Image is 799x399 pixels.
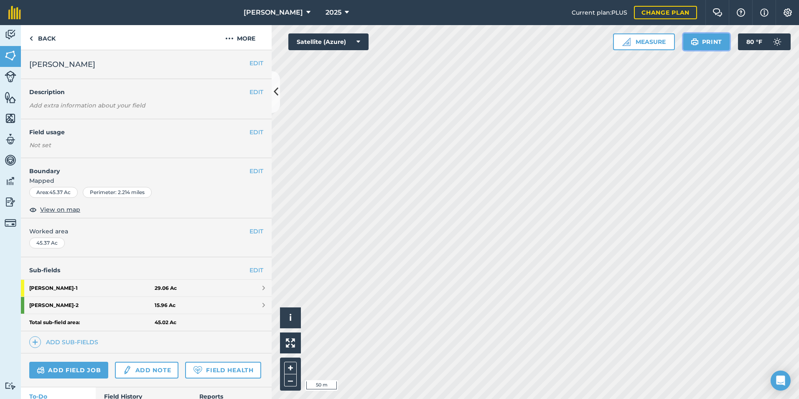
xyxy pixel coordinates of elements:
img: svg+xml;base64,PD94bWwgdmVyc2lvbj0iMS4wIiBlbmNvZGluZz0idXRmLTgiPz4KPCEtLSBHZW5lcmF0b3I6IEFkb2JlIE... [769,33,786,50]
button: EDIT [249,87,263,97]
img: svg+xml;base64,PHN2ZyB4bWxucz0iaHR0cDovL3d3dy53My5vcmcvMjAwMC9zdmciIHdpZHRoPSI5IiBoZWlnaHQ9IjI0Ii... [29,33,33,43]
img: svg+xml;base64,PHN2ZyB4bWxucz0iaHR0cDovL3d3dy53My5vcmcvMjAwMC9zdmciIHdpZHRoPSIxOSIgaGVpZ2h0PSIyNC... [691,37,699,47]
img: Two speech bubbles overlapping with the left bubble in the forefront [712,8,723,17]
button: Measure [613,33,675,50]
strong: 29.06 Ac [155,285,177,292]
a: Change plan [634,6,697,19]
h4: Field usage [29,128,249,137]
span: Current plan : PLUS [572,8,627,17]
div: Perimeter : 2.214 miles [83,187,152,198]
img: A question mark icon [736,8,746,17]
span: Worked area [29,227,263,236]
a: Back [21,25,64,50]
img: svg+xml;base64,PD94bWwgdmVyc2lvbj0iMS4wIiBlbmNvZGluZz0idXRmLTgiPz4KPCEtLSBHZW5lcmF0b3I6IEFkb2JlIE... [5,175,16,187]
h4: Sub-fields [21,266,272,275]
a: [PERSON_NAME]-215.96 Ac [21,297,272,314]
img: svg+xml;base64,PHN2ZyB4bWxucz0iaHR0cDovL3d3dy53My5vcmcvMjAwMC9zdmciIHdpZHRoPSIxNCIgaGVpZ2h0PSIyNC... [32,337,38,347]
img: fieldmargin Logo [8,6,21,19]
button: EDIT [249,166,263,176]
a: Add note [115,362,178,379]
button: More [209,25,272,50]
img: svg+xml;base64,PHN2ZyB4bWxucz0iaHR0cDovL3d3dy53My5vcmcvMjAwMC9zdmciIHdpZHRoPSI1NiIgaGVpZ2h0PSI2MC... [5,112,16,125]
strong: 15.96 Ac [155,302,176,309]
a: [PERSON_NAME]-129.06 Ac [21,280,272,297]
button: View on map [29,205,80,215]
div: 45.37 Ac [29,238,65,248]
a: Field Health [185,362,261,379]
img: svg+xml;base64,PD94bWwgdmVyc2lvbj0iMS4wIiBlbmNvZGluZz0idXRmLTgiPz4KPCEtLSBHZW5lcmF0b3I6IEFkb2JlIE... [122,365,132,375]
span: 2025 [326,8,341,18]
img: svg+xml;base64,PHN2ZyB4bWxucz0iaHR0cDovL3d3dy53My5vcmcvMjAwMC9zdmciIHdpZHRoPSI1NiIgaGVpZ2h0PSI2MC... [5,91,16,104]
button: Satellite (Azure) [288,33,369,50]
button: i [280,307,301,328]
img: Four arrows, one pointing top left, one top right, one bottom right and the last bottom left [286,338,295,348]
strong: 45.02 Ac [155,319,176,326]
button: Print [683,33,730,50]
img: svg+xml;base64,PHN2ZyB4bWxucz0iaHR0cDovL3d3dy53My5vcmcvMjAwMC9zdmciIHdpZHRoPSI1NiIgaGVpZ2h0PSI2MC... [5,49,16,62]
div: Area : 45.37 Ac [29,187,78,198]
span: View on map [40,205,80,214]
img: svg+xml;base64,PD94bWwgdmVyc2lvbj0iMS4wIiBlbmNvZGluZz0idXRmLTgiPz4KPCEtLSBHZW5lcmF0b3I6IEFkb2JlIE... [5,196,16,208]
a: Add sub-fields [29,336,102,348]
div: Not set [29,141,263,149]
img: svg+xml;base64,PD94bWwgdmVyc2lvbj0iMS4wIiBlbmNvZGluZz0idXRmLTgiPz4KPCEtLSBHZW5lcmF0b3I6IEFkb2JlIE... [5,217,16,229]
strong: [PERSON_NAME] - 2 [29,297,155,314]
img: svg+xml;base64,PD94bWwgdmVyc2lvbj0iMS4wIiBlbmNvZGluZz0idXRmLTgiPz4KPCEtLSBHZW5lcmF0b3I6IEFkb2JlIE... [5,133,16,146]
button: – [284,374,297,386]
img: svg+xml;base64,PD94bWwgdmVyc2lvbj0iMS4wIiBlbmNvZGluZz0idXRmLTgiPz4KPCEtLSBHZW5lcmF0b3I6IEFkb2JlIE... [5,71,16,82]
img: Ruler icon [622,38,631,46]
img: svg+xml;base64,PD94bWwgdmVyc2lvbj0iMS4wIiBlbmNvZGluZz0idXRmLTgiPz4KPCEtLSBHZW5lcmF0b3I6IEFkb2JlIE... [37,365,45,375]
img: svg+xml;base64,PD94bWwgdmVyc2lvbj0iMS4wIiBlbmNvZGluZz0idXRmLTgiPz4KPCEtLSBHZW5lcmF0b3I6IEFkb2JlIE... [5,382,16,390]
a: EDIT [249,266,263,275]
strong: Total sub-field area: [29,319,155,326]
span: 80 ° F [746,33,762,50]
img: svg+xml;base64,PD94bWwgdmVyc2lvbj0iMS4wIiBlbmNvZGluZz0idXRmLTgiPz4KPCEtLSBHZW5lcmF0b3I6IEFkb2JlIE... [5,28,16,41]
img: svg+xml;base64,PD94bWwgdmVyc2lvbj0iMS4wIiBlbmNvZGluZz0idXRmLTgiPz4KPCEtLSBHZW5lcmF0b3I6IEFkb2JlIE... [5,154,16,166]
h4: Description [29,87,263,97]
img: svg+xml;base64,PHN2ZyB4bWxucz0iaHR0cDovL3d3dy53My5vcmcvMjAwMC9zdmciIHdpZHRoPSIyMCIgaGVpZ2h0PSIyNC... [225,33,234,43]
em: Add extra information about your field [29,102,145,109]
div: Open Intercom Messenger [771,371,791,391]
strong: [PERSON_NAME] - 1 [29,280,155,297]
img: svg+xml;base64,PHN2ZyB4bWxucz0iaHR0cDovL3d3dy53My5vcmcvMjAwMC9zdmciIHdpZHRoPSIxNyIgaGVpZ2h0PSIxNy... [760,8,768,18]
button: EDIT [249,227,263,236]
button: EDIT [249,128,263,137]
button: 80 °F [738,33,791,50]
button: EDIT [249,59,263,68]
img: A cog icon [783,8,793,17]
span: [PERSON_NAME] [29,59,95,70]
button: + [284,362,297,374]
a: Add field job [29,362,108,379]
span: Mapped [21,176,272,185]
h4: Boundary [21,158,249,176]
img: svg+xml;base64,PHN2ZyB4bWxucz0iaHR0cDovL3d3dy53My5vcmcvMjAwMC9zdmciIHdpZHRoPSIxOCIgaGVpZ2h0PSIyNC... [29,205,37,215]
span: i [289,312,292,323]
span: [PERSON_NAME] [244,8,303,18]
